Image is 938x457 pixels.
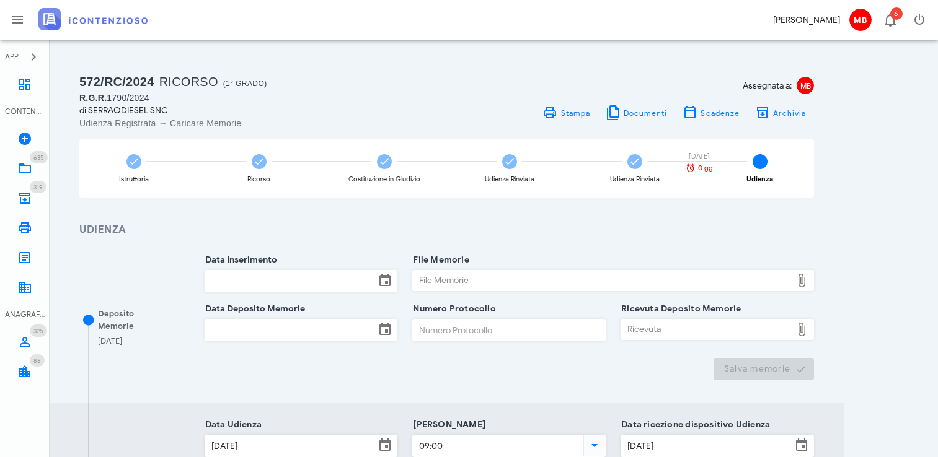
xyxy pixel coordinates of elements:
[5,309,45,320] div: ANAGRAFICA
[849,9,872,31] span: MB
[773,14,840,27] div: [PERSON_NAME]
[698,165,713,172] span: 0 gg
[79,117,440,129] div: Udienza Registrata → Caricare Memorie
[30,181,46,193] span: Distintivo
[30,324,47,337] span: Distintivo
[747,104,814,121] button: Archivia
[33,327,43,335] span: 325
[598,104,675,121] button: Documenti
[772,108,807,118] span: Archivia
[98,335,122,347] div: [DATE]
[33,154,44,162] span: 635
[247,176,270,183] div: Ricorso
[98,308,171,332] div: Deposito Memorie
[33,357,41,365] span: 88
[159,75,218,89] span: Ricorso
[875,5,905,35] button: Distintivo
[617,419,770,431] label: Data ricezione dispositivo Udienza
[348,176,420,183] div: Costituzione in Giudizio
[535,104,598,121] a: Stampa
[610,176,660,183] div: Udienza Rinviata
[413,320,605,341] input: Numero Protocollo
[485,176,534,183] div: Udienza Rinviata
[79,93,107,103] span: R.G.R.
[409,419,485,431] label: [PERSON_NAME]
[409,303,496,315] label: Numero Protocollo
[413,271,792,290] div: File Memorie
[743,79,792,92] span: Assegnata a:
[79,92,440,104] div: 1790/2024
[79,104,440,117] div: di SERRAODIESEL SNC
[746,176,773,183] div: Udienza
[5,106,45,117] div: CONTENZIOSO
[33,183,43,191] span: 319
[413,435,581,456] input: Ora Udienza
[797,77,814,94] span: MB
[79,75,154,89] span: 572/RC/2024
[30,151,48,163] span: Distintivo
[119,176,149,183] div: Istruttoria
[675,104,748,121] button: Scadenze
[201,419,262,431] label: Data Udienza
[623,108,668,118] span: Documenti
[678,153,721,160] div: [DATE]
[890,7,903,20] span: Distintivo
[617,303,741,315] label: Ricevuta Deposito Memorie
[30,354,45,367] span: Distintivo
[223,79,267,88] span: (1° Grado)
[621,320,792,339] div: Ricevuta
[560,108,590,118] span: Stampa
[845,5,875,35] button: MB
[409,254,469,266] label: File Memorie
[700,108,740,118] span: Scadenze
[79,222,814,238] h3: Udienza
[753,154,768,169] span: 6
[38,8,148,30] img: logo-text-2x.png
